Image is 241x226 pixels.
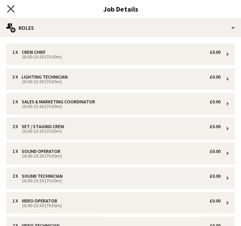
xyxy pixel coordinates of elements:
div: £0.00 [210,99,220,104]
div: 2 x [12,124,22,129]
div: 16:00-23:30 (7h30m) [12,179,220,183]
div: 1 x [12,198,22,204]
div: Sales & Marketing Coordinator [22,99,98,104]
div: 16:00-23:30 (7h30m) [12,55,220,59]
div: £0.00 [210,50,220,55]
div: 16:00-23:30 (7h30m) [12,204,220,207]
div: 16:00-23:30 (7h30m) [12,154,220,158]
div: 16:00-23:30 (7h30m) [12,80,220,84]
div: Set / Staging Crew [22,124,67,129]
div: Crew Chief [22,50,49,55]
div: £0.00 [210,74,220,80]
div: 3 x [12,74,22,80]
div: 2 x [12,173,22,179]
div: Sound Operator [22,149,63,154]
div: 16:00-23:30 (7h30m) [12,129,220,133]
div: Lighting Technician [22,74,71,80]
div: Video Operator [22,198,60,204]
div: Sound Technician [22,173,66,179]
div: 1 x [12,149,22,154]
div: 1 x [12,99,22,104]
div: 1 x [12,50,22,55]
div: £0.00 [210,124,220,129]
div: £0.00 [210,173,220,179]
div: £0.00 [210,198,220,204]
div: £0.00 [210,149,220,154]
div: 16:00-23:30 (7h30m) [12,104,220,108]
